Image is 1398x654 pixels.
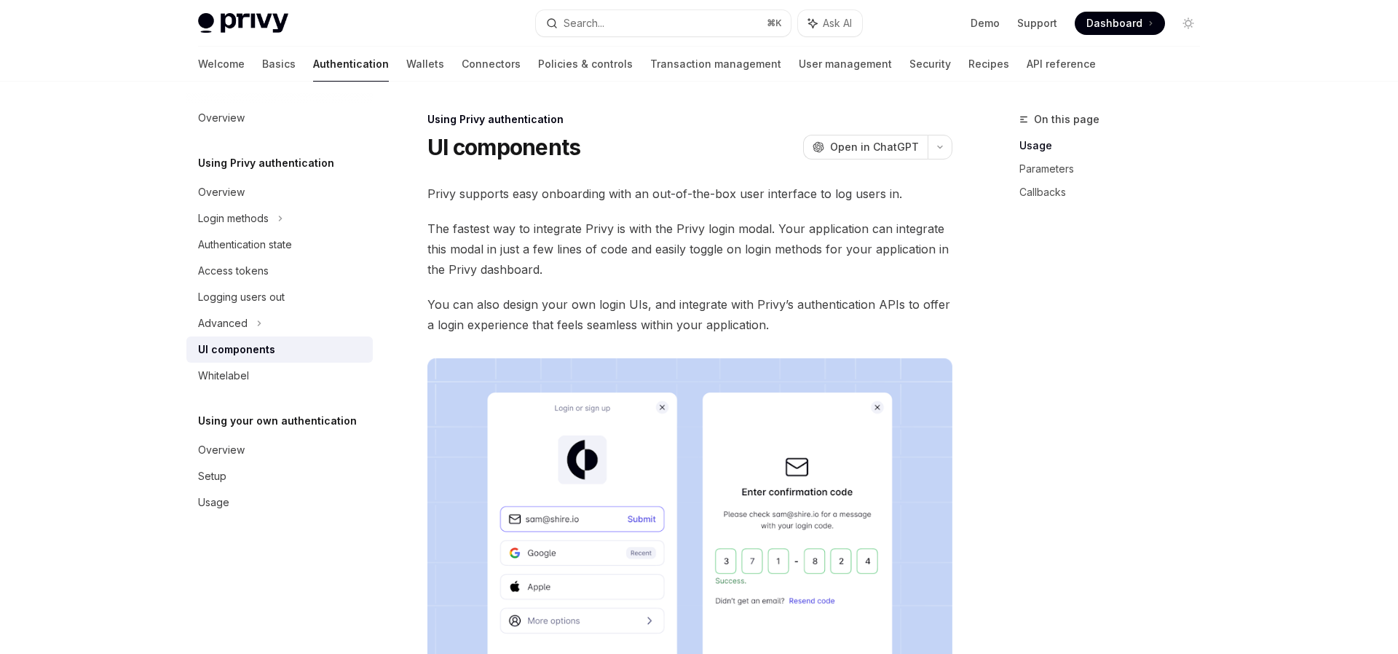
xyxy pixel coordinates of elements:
[564,15,604,32] div: Search...
[198,154,334,172] h5: Using Privy authentication
[538,47,633,82] a: Policies & controls
[186,489,373,516] a: Usage
[767,17,782,29] span: ⌘ K
[1086,16,1142,31] span: Dashboard
[427,218,952,280] span: The fastest way to integrate Privy is with the Privy login modal. Your application can integrate ...
[427,294,952,335] span: You can also design your own login UIs, and integrate with Privy’s authentication APIs to offer a...
[968,47,1009,82] a: Recipes
[830,140,919,154] span: Open in ChatGPT
[462,47,521,82] a: Connectors
[1019,181,1212,204] a: Callbacks
[799,47,892,82] a: User management
[198,13,288,34] img: light logo
[1019,134,1212,157] a: Usage
[1027,47,1096,82] a: API reference
[198,262,269,280] div: Access tokens
[198,315,248,332] div: Advanced
[313,47,389,82] a: Authentication
[186,463,373,489] a: Setup
[198,468,226,485] div: Setup
[536,10,791,36] button: Search...⌘K
[1177,12,1200,35] button: Toggle dark mode
[803,135,928,159] button: Open in ChatGPT
[909,47,951,82] a: Security
[198,109,245,127] div: Overview
[198,184,245,201] div: Overview
[823,16,852,31] span: Ask AI
[262,47,296,82] a: Basics
[198,236,292,253] div: Authentication state
[186,437,373,463] a: Overview
[427,184,952,204] span: Privy supports easy onboarding with an out-of-the-box user interface to log users in.
[186,363,373,389] a: Whitelabel
[186,284,373,310] a: Logging users out
[186,232,373,258] a: Authentication state
[1034,111,1099,128] span: On this page
[198,341,275,358] div: UI components
[1075,12,1165,35] a: Dashboard
[1017,16,1057,31] a: Support
[186,258,373,284] a: Access tokens
[198,47,245,82] a: Welcome
[650,47,781,82] a: Transaction management
[198,288,285,306] div: Logging users out
[798,10,862,36] button: Ask AI
[198,367,249,385] div: Whitelabel
[406,47,444,82] a: Wallets
[1019,157,1212,181] a: Parameters
[186,179,373,205] a: Overview
[427,112,952,127] div: Using Privy authentication
[186,105,373,131] a: Overview
[198,210,269,227] div: Login methods
[971,16,1000,31] a: Demo
[198,494,229,511] div: Usage
[198,412,357,430] h5: Using your own authentication
[186,336,373,363] a: UI components
[198,441,245,459] div: Overview
[427,134,580,160] h1: UI components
